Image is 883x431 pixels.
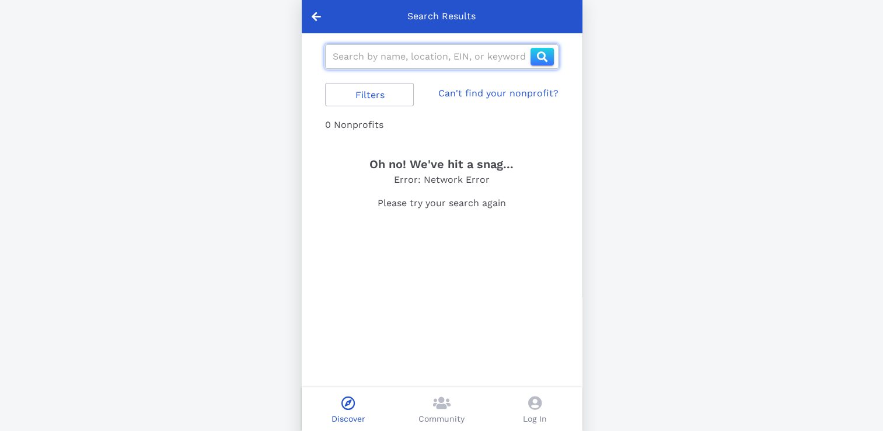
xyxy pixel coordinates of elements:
p: Search Results [407,9,476,23]
input: Search by name, location, EIN, or keyword [333,47,531,66]
button: Filters [325,83,414,106]
a: Can't find your nonprofit? [438,86,558,100]
h3: Oh no! We've hit a snag... [325,155,559,173]
span: Filters [335,89,404,100]
div: 0 Nonprofits [325,118,559,132]
p: Error: Network Error [325,173,559,187]
p: Community [418,413,465,425]
p: Log In [523,413,547,425]
p: Discover [331,413,365,425]
p: Please try your search again [325,196,559,210]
